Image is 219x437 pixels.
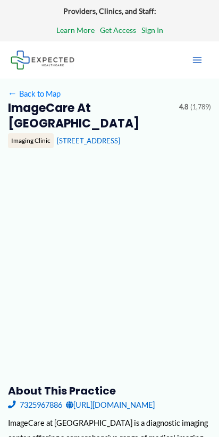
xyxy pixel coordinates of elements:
[8,87,61,101] a: ←Back to Map
[8,133,54,148] div: Imaging Clinic
[141,23,163,37] a: Sign In
[57,136,120,145] a: [STREET_ADDRESS]
[56,23,95,37] a: Learn More
[11,50,74,69] img: Expected Healthcare Logo - side, dark font, small
[8,398,62,412] a: 7325967886
[66,398,155,412] a: [URL][DOMAIN_NAME]
[100,23,136,37] a: Get Access
[190,101,211,114] span: (1,789)
[179,101,188,114] span: 4.8
[8,89,18,98] span: ←
[8,384,212,398] h3: About this practice
[186,49,208,71] button: Main menu toggle
[63,6,156,15] strong: Providers, Clinics, and Staff:
[8,101,172,131] h2: ImageCare at [GEOGRAPHIC_DATA]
